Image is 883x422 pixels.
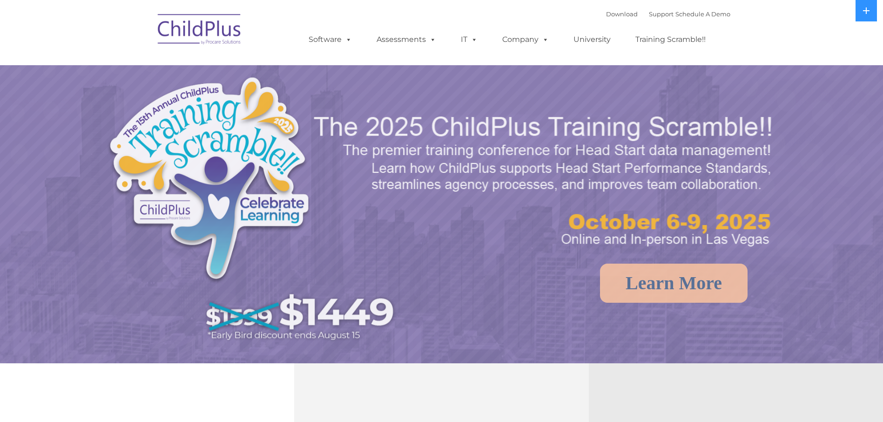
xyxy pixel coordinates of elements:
[675,10,730,18] a: Schedule A Demo
[600,264,748,303] a: Learn More
[153,7,246,54] img: ChildPlus by Procare Solutions
[367,30,445,49] a: Assessments
[493,30,558,49] a: Company
[606,10,730,18] font: |
[299,30,361,49] a: Software
[452,30,487,49] a: IT
[649,10,674,18] a: Support
[626,30,715,49] a: Training Scramble!!
[606,10,638,18] a: Download
[564,30,620,49] a: University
